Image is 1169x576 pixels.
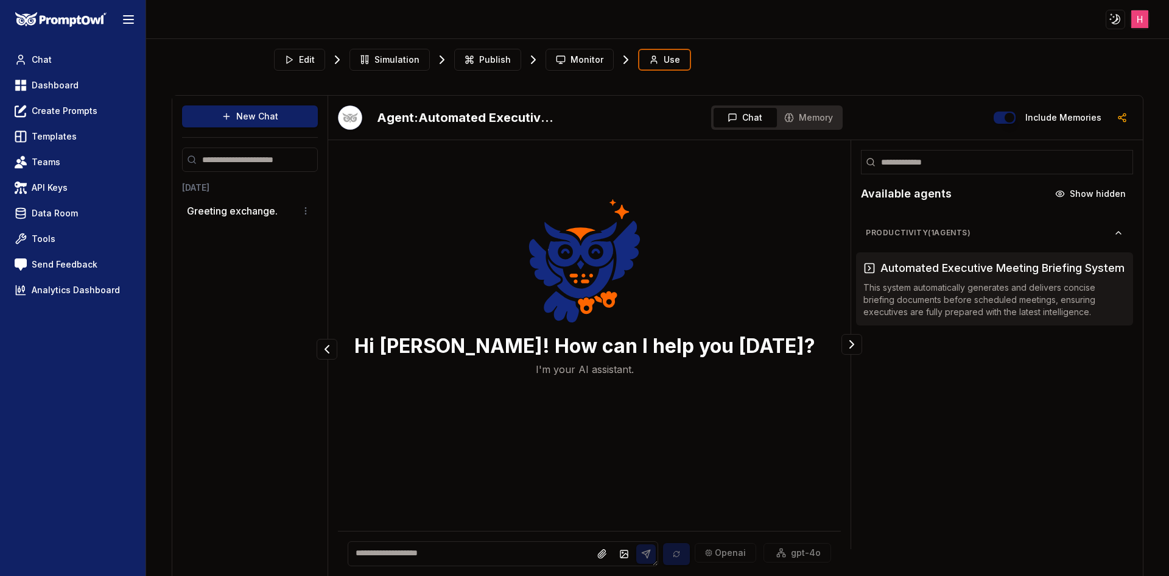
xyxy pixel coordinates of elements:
button: Edit [274,49,325,71]
span: Chat [32,54,52,66]
a: Analytics Dashboard [10,279,136,301]
span: Create Prompts [32,105,97,117]
button: Conversation options [298,204,313,218]
span: Templates [32,130,77,143]
span: Simulation [374,54,420,66]
a: Teams [10,151,136,173]
img: Welcome Owl [528,196,641,325]
p: This system automatically generates and delivers concise briefing documents before scheduled meet... [863,282,1126,318]
span: Memory [799,112,833,124]
span: Use [664,54,680,66]
img: ACg8ocJJXoBNX9W-FjmgwSseULRJykJmqCZYzqgfQpEi3YodQgNtRg=s96-c [1131,10,1149,28]
button: New Chat [182,105,318,127]
span: Show hidden [1070,188,1126,200]
span: Tools [32,233,55,245]
label: Include memories in the messages below [1025,113,1101,122]
h3: [DATE] [182,182,318,194]
span: Edit [299,54,315,66]
img: feedback [15,258,27,271]
h2: Automated Executive Meeting Briefing System [377,109,560,126]
a: Tools [10,228,136,250]
span: Publish [479,54,511,66]
span: API Keys [32,182,68,194]
button: Talk with Hootie [338,105,362,130]
span: Analytics Dashboard [32,284,120,296]
span: Dashboard [32,79,79,91]
h3: Hi [PERSON_NAME]! How can I help you [DATE]? [354,335,815,357]
a: Templates [10,126,136,148]
button: Productivity(1agents) [856,223,1133,243]
a: API Keys [10,177,136,199]
span: Chat [742,112,762,124]
button: Collapse panel [841,334,862,355]
button: Publish [454,49,521,71]
span: Monitor [570,54,603,66]
img: Bot [338,105,362,130]
span: Send Feedback [32,258,97,271]
a: Data Room [10,202,136,224]
span: Data Room [32,207,78,219]
h2: Available agents [861,185,952,202]
a: Dashboard [10,74,136,96]
button: Include memories in the messages below [994,112,1016,124]
span: Teams [32,156,60,168]
span: Productivity ( 1 agents) [866,228,1114,238]
button: Collapse panel [317,339,337,360]
button: Use [638,49,691,71]
a: Create Prompts [10,100,136,122]
a: Send Feedback [10,254,136,276]
a: Chat [10,49,136,71]
img: PromptOwl [15,12,107,27]
button: Show hidden [1048,184,1133,204]
button: Simulation [349,49,430,71]
button: Monitor [546,49,614,71]
p: Greeting exchange. [187,204,278,218]
h3: Automated Executive Meeting Briefing System [880,260,1125,277]
p: I'm your AI assistant. [536,362,634,377]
